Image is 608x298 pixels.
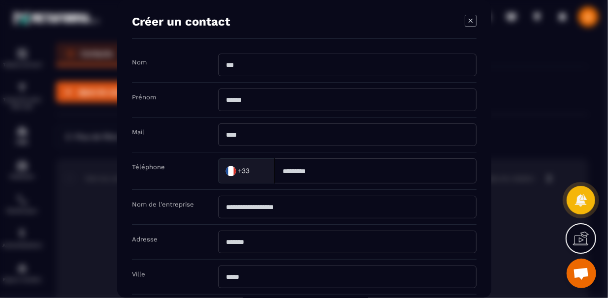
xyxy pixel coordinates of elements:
label: Adresse [132,236,158,243]
label: Ville [132,270,145,278]
span: +33 [238,166,250,176]
label: Téléphone [132,163,165,171]
label: Nom de l'entreprise [132,201,194,208]
div: Ouvrir le chat [567,259,596,288]
label: Nom [132,59,147,66]
input: Search for option [252,164,264,179]
h4: Créer un contact [132,15,230,29]
label: Prénom [132,93,156,101]
img: Country Flag [221,161,240,181]
label: Mail [132,128,144,136]
div: Search for option [218,158,275,183]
